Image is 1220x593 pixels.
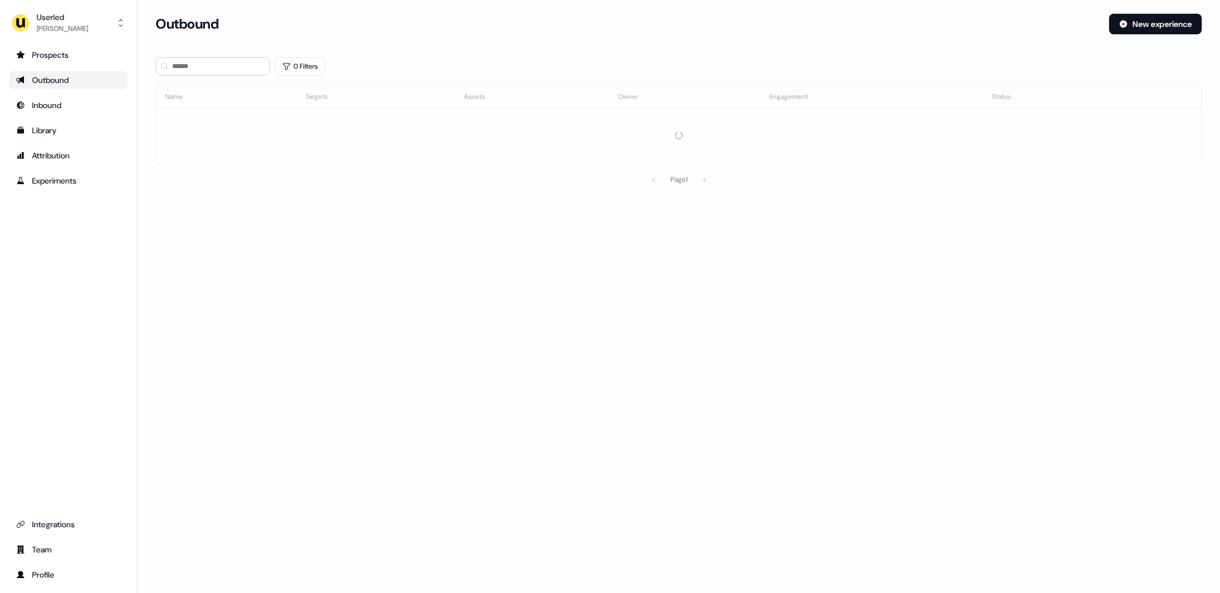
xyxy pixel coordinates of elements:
div: Userled [37,11,88,23]
a: Go to experiments [9,172,128,190]
a: Go to Inbound [9,96,128,114]
div: Prospects [16,49,121,61]
button: New experience [1109,14,1202,34]
a: Go to integrations [9,515,128,534]
div: Team [16,544,121,555]
div: Attribution [16,150,121,161]
a: Go to prospects [9,46,128,64]
a: Go to team [9,540,128,559]
a: Go to profile [9,566,128,584]
div: [PERSON_NAME] [37,23,88,34]
button: Userled[PERSON_NAME] [9,9,128,37]
h3: Outbound [156,15,218,33]
div: Inbound [16,100,121,111]
div: Integrations [16,519,121,530]
a: Go to templates [9,121,128,140]
div: Experiments [16,175,121,186]
a: Go to attribution [9,146,128,165]
div: Library [16,125,121,136]
div: Profile [16,569,121,580]
div: Outbound [16,74,121,86]
button: 0 Filters [275,57,325,75]
a: Go to outbound experience [9,71,128,89]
